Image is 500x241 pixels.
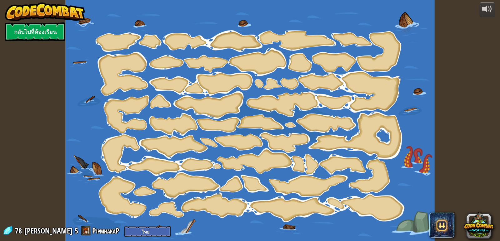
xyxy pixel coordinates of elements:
a: กลับไปที่ห้องเรียน [5,22,65,41]
a: PipmhakaP [92,226,121,236]
img: CodeCombat - Learn how to code by playing a game [5,2,85,21]
span: 78 [15,226,24,236]
span: [PERSON_NAME] [24,226,72,236]
span: 5 [75,226,78,236]
button: ปรับระดับเสียง [479,2,495,17]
